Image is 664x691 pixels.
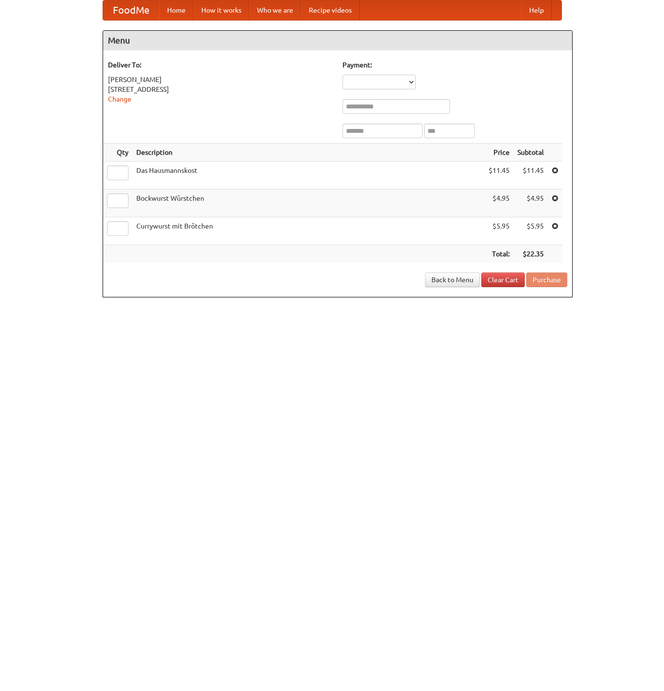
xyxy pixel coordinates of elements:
[521,0,552,20] a: Help
[249,0,301,20] a: Who we are
[108,84,333,94] div: [STREET_ADDRESS]
[108,75,333,84] div: [PERSON_NAME]
[481,272,525,287] a: Clear Cart
[514,245,548,263] th: $22.35
[485,217,514,245] td: $5.95
[103,144,132,162] th: Qty
[108,95,131,103] a: Change
[514,217,548,245] td: $5.95
[132,162,485,189] td: Das Hausmannskost
[526,272,567,287] button: Purchase
[514,144,548,162] th: Subtotal
[485,189,514,217] td: $4.95
[132,144,485,162] th: Description
[343,60,567,70] h5: Payment:
[485,245,514,263] th: Total:
[425,272,480,287] a: Back to Menu
[514,162,548,189] td: $11.45
[132,189,485,217] td: Bockwurst Würstchen
[485,162,514,189] td: $11.45
[514,189,548,217] td: $4.95
[108,60,333,70] h5: Deliver To:
[159,0,193,20] a: Home
[103,0,159,20] a: FoodMe
[193,0,249,20] a: How it works
[301,0,360,20] a: Recipe videos
[132,217,485,245] td: Currywurst mit Brötchen
[103,31,572,50] h4: Menu
[485,144,514,162] th: Price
